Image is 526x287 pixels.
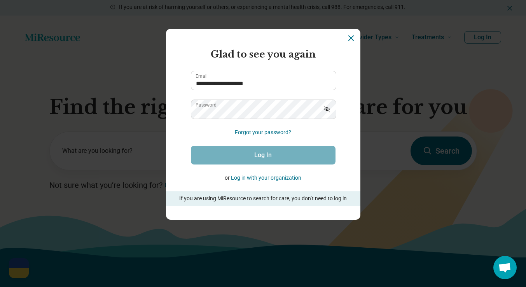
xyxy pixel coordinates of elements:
[177,194,350,203] p: If you are using MiResource to search for care, you don’t need to log in
[196,74,208,79] label: Email
[191,174,336,182] p: or
[191,47,336,61] h2: Glad to see you again
[191,146,336,164] button: Log In
[346,33,356,43] button: Dismiss
[196,103,217,107] label: Password
[235,128,291,136] button: Forgot your password?
[231,174,301,182] button: Log in with your organization
[166,29,360,220] section: Login Dialog
[318,100,336,118] button: Show password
